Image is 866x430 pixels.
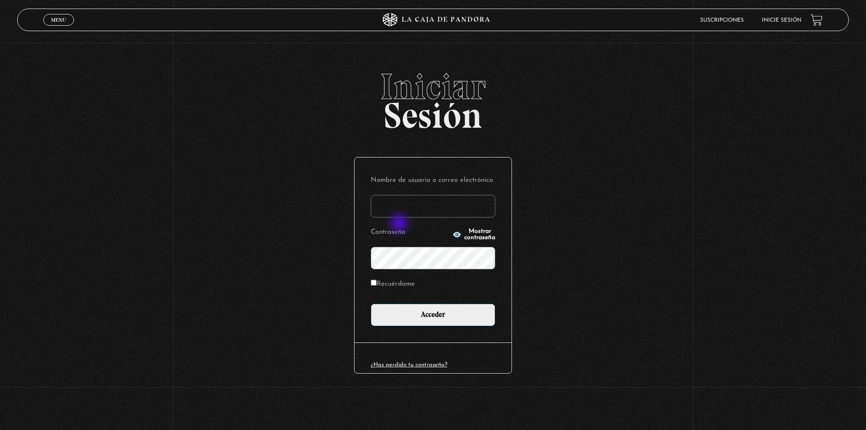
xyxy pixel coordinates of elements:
[371,280,377,286] input: Recuérdame
[371,174,495,188] label: Nombre de usuario o correo electrónico
[811,14,823,26] a: View your shopping cart
[700,18,744,23] a: Suscripciones
[371,362,447,368] a: ¿Has perdido tu contraseña?
[371,277,415,291] label: Recuérdame
[371,226,450,240] label: Contraseña
[371,304,495,326] input: Acceder
[48,25,69,31] span: Cerrar
[452,228,495,241] button: Mostrar contraseña
[17,69,848,126] h2: Sesión
[762,18,802,23] a: Inicie sesión
[17,69,848,105] span: Iniciar
[464,228,495,241] span: Mostrar contraseña
[51,17,66,23] span: Menu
